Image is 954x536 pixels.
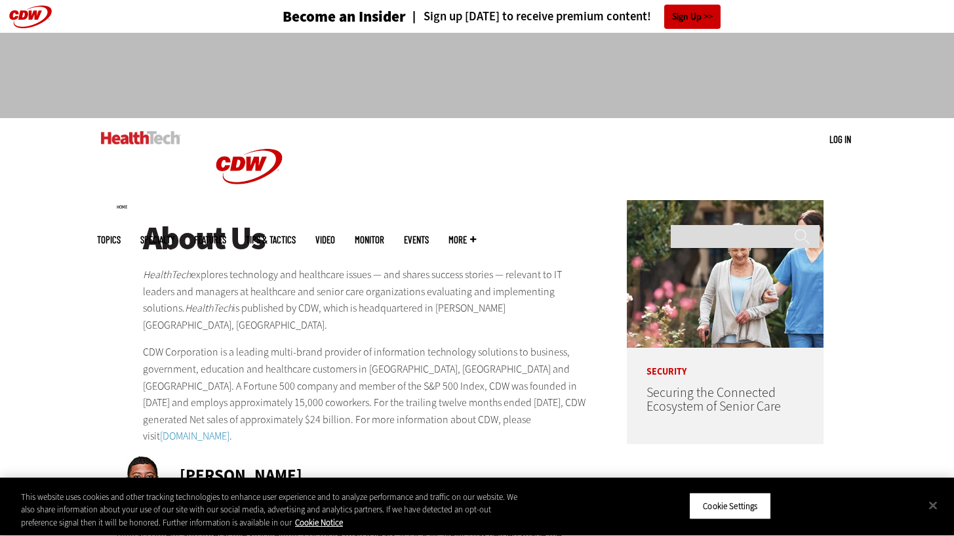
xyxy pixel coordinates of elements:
em: HealthTech [185,301,233,315]
a: Tips & Tactics [246,235,296,245]
span: Topics [97,235,121,245]
a: Features [194,235,226,245]
button: Close [919,491,947,520]
a: Events [404,235,429,245]
em: HealthTech [143,268,191,281]
a: [DOMAIN_NAME] [160,429,229,443]
div: User menu [829,133,851,146]
a: Sign Up [664,5,721,29]
p: Security [627,348,824,377]
p: CDW Corporation is a leading multi-brand provider of information technology solutions to business... [143,344,593,445]
img: Ricky Ribeiro [117,455,169,508]
img: Home [101,131,180,144]
h3: Advertisement [627,477,824,484]
h3: Become an Insider [283,9,406,24]
a: Video [315,235,335,245]
img: Home [200,118,298,215]
a: Become an Insider [233,9,406,24]
a: MonITor [355,235,384,245]
a: More information about your privacy [295,517,343,528]
iframe: advertisement [239,46,716,105]
img: nurse walks with senior woman through a garden [627,200,824,348]
a: Securing the Connected Ecosystem of Senior Care [646,384,781,415]
a: Log in [829,133,851,145]
a: Sign up [DATE] to receive premium content! [406,10,651,23]
button: Cookie Settings [689,492,771,520]
span: Specialty [140,235,174,245]
a: CDW [200,205,298,218]
p: explores technology and healthcare issues — and shares success stories — relevant to IT leaders a... [143,266,593,333]
div: This website uses cookies and other tracking technologies to enhance user experience and to analy... [21,491,525,529]
span: More [448,235,476,245]
div: [PERSON_NAME] [180,467,302,484]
